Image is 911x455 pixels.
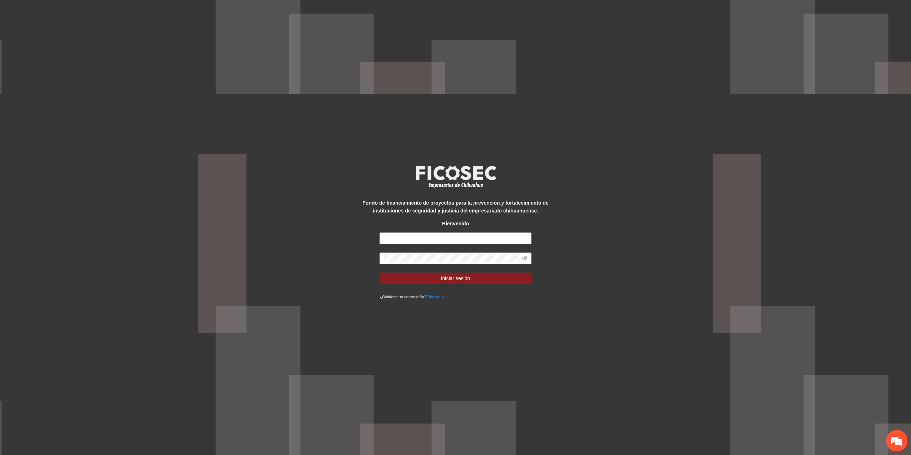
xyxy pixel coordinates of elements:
span: Iniciar sesión [441,274,470,282]
strong: Fondo de financiamiento de proyectos para la prevención y fortalecimiento de instituciones de seg... [362,200,548,214]
button: Iniciar sesión [380,273,531,284]
a: Click aqui [426,295,444,299]
img: logo [411,163,500,190]
span: eye-invisible [522,256,527,261]
strong: Bienvenido [442,221,469,226]
small: ¿Olvidaste tu contraseña? [380,295,444,299]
